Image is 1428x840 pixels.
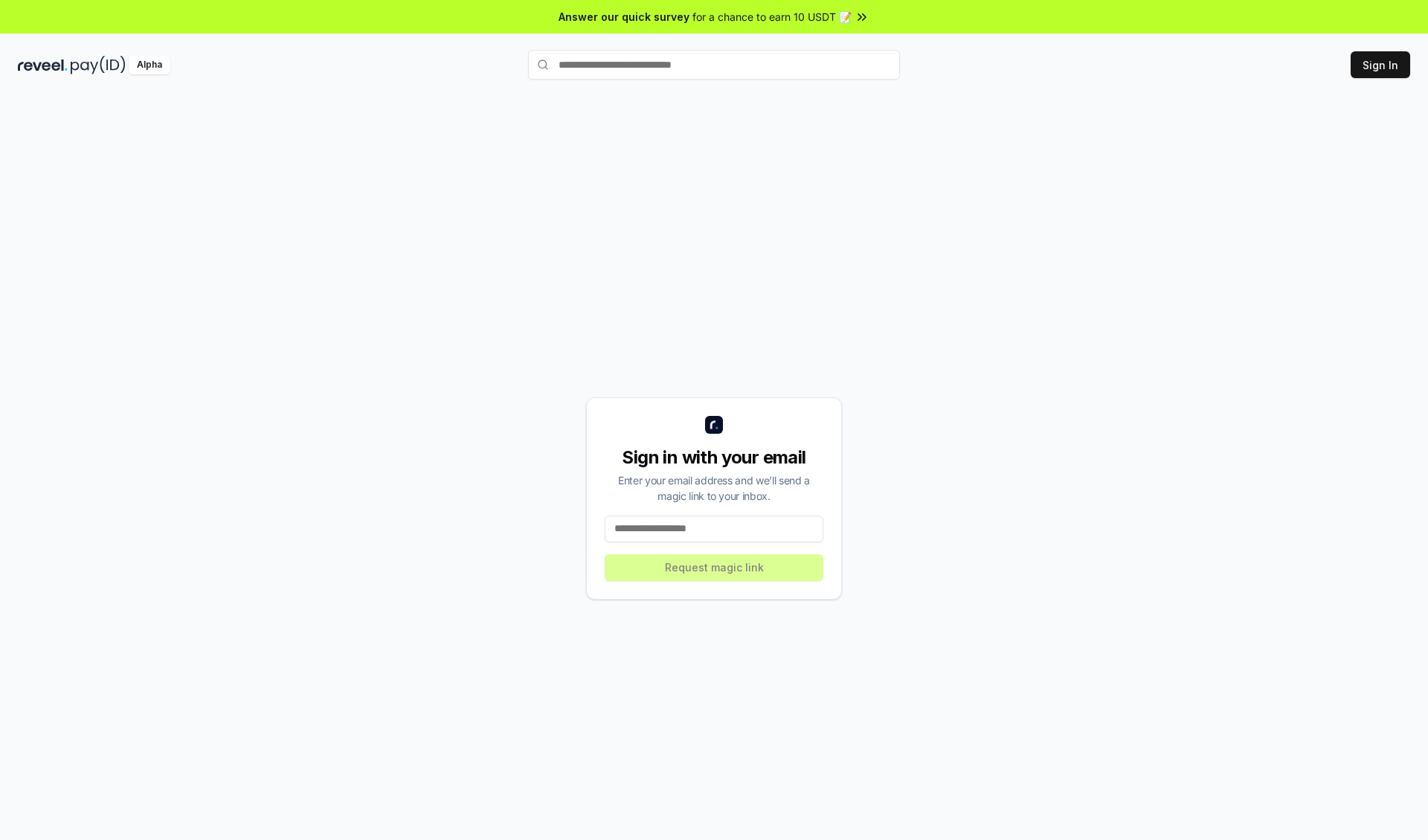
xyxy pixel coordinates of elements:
span: for a chance to earn 10 USDT 📝 [692,9,852,25]
div: Enter your email address and we’ll send a magic link to your inbox. [605,472,823,504]
img: reveel_dark [18,56,68,74]
div: Sign in with your email [605,446,823,469]
button: Sign In [1351,51,1410,78]
div: Alpha [129,56,170,74]
img: pay_id [71,56,126,74]
img: logo_small [705,416,723,434]
span: Answer our quick survey [559,9,689,25]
